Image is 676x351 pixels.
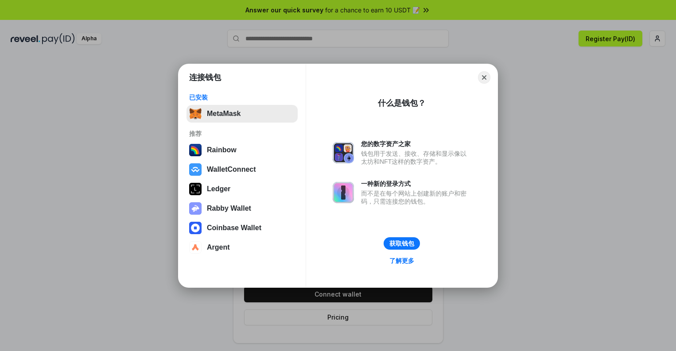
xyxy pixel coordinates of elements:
img: svg+xml,%3Csvg%20width%3D%2228%22%20height%3D%2228%22%20viewBox%3D%220%200%2028%2028%22%20fill%3D... [189,241,202,254]
button: Rainbow [186,141,298,159]
div: 已安装 [189,93,295,101]
div: Rainbow [207,146,237,154]
div: WalletConnect [207,166,256,174]
button: Argent [186,239,298,256]
img: svg+xml,%3Csvg%20fill%3D%22none%22%20height%3D%2233%22%20viewBox%3D%220%200%2035%2033%22%20width%... [189,108,202,120]
div: 了解更多 [389,257,414,265]
button: Close [478,71,490,84]
button: 获取钱包 [384,237,420,250]
div: 您的数字资产之家 [361,140,471,148]
img: svg+xml,%3Csvg%20width%3D%2228%22%20height%3D%2228%22%20viewBox%3D%220%200%2028%2028%22%20fill%3D... [189,163,202,176]
div: MetaMask [207,110,241,118]
div: 获取钱包 [389,239,414,247]
div: 钱包用于发送、接收、存储和显示像以太坊和NFT这样的数字资产。 [361,150,471,166]
button: WalletConnect [186,161,298,178]
img: svg+xml,%3Csvg%20xmlns%3D%22http%3A%2F%2Fwww.w3.org%2F2000%2Fsvg%22%20fill%3D%22none%22%20viewBox... [189,202,202,215]
img: svg+xml,%3Csvg%20width%3D%22120%22%20height%3D%22120%22%20viewBox%3D%220%200%20120%20120%22%20fil... [189,144,202,156]
button: Rabby Wallet [186,200,298,217]
img: svg+xml,%3Csvg%20xmlns%3D%22http%3A%2F%2Fwww.w3.org%2F2000%2Fsvg%22%20fill%3D%22none%22%20viewBox... [333,182,354,203]
div: Rabby Wallet [207,204,251,212]
img: svg+xml,%3Csvg%20xmlns%3D%22http%3A%2F%2Fwww.w3.org%2F2000%2Fsvg%22%20width%3D%2228%22%20height%3... [189,183,202,195]
img: svg+xml,%3Csvg%20xmlns%3D%22http%3A%2F%2Fwww.w3.org%2F2000%2Fsvg%22%20fill%3D%22none%22%20viewBox... [333,142,354,163]
button: Ledger [186,180,298,198]
div: Ledger [207,185,230,193]
img: svg+xml,%3Csvg%20width%3D%2228%22%20height%3D%2228%22%20viewBox%3D%220%200%2028%2028%22%20fill%3D... [189,222,202,234]
div: 一种新的登录方式 [361,180,471,188]
button: Coinbase Wallet [186,219,298,237]
div: 什么是钱包？ [378,98,426,108]
div: Coinbase Wallet [207,224,261,232]
h1: 连接钱包 [189,72,221,83]
div: Argent [207,243,230,251]
div: 推荐 [189,130,295,138]
a: 了解更多 [384,255,420,266]
div: 而不是在每个网站上创建新的账户和密码，只需连接您的钱包。 [361,189,471,205]
button: MetaMask [186,105,298,123]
